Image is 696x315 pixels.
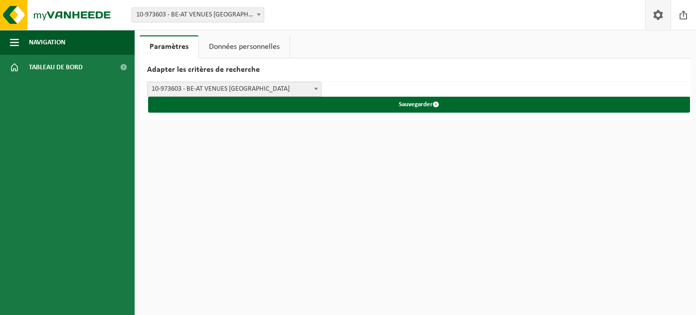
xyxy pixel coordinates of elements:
span: Navigation [29,30,65,55]
span: Tableau de bord [29,55,83,80]
span: 10-973603 - BE-AT VENUES NV - FOREST [147,82,322,97]
span: 10-973603 - BE-AT VENUES NV - FOREST [132,7,264,22]
span: 10-973603 - BE-AT VENUES NV - FOREST [148,82,321,96]
span: 10-973603 - BE-AT VENUES NV - FOREST [132,8,264,22]
a: Données personnelles [199,35,290,58]
h2: Adapter les critères de recherche [140,58,691,82]
button: Sauvegarder [148,97,690,113]
a: Paramètres [140,35,198,58]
